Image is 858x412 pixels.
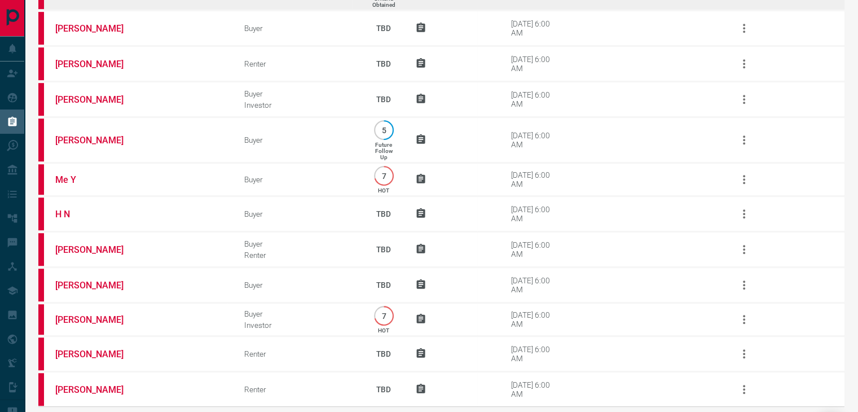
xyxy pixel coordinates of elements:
[244,280,352,290] div: Buyer
[38,198,44,230] div: property.ca
[511,276,559,294] div: [DATE] 6:00 AM
[244,321,352,330] div: Investor
[511,19,559,37] div: [DATE] 6:00 AM
[55,209,140,220] a: H N
[511,205,559,223] div: [DATE] 6:00 AM
[369,374,398,405] p: TBD
[244,209,352,218] div: Buyer
[369,234,398,265] p: TBD
[378,327,389,334] p: HOT
[369,49,398,79] p: TBD
[38,373,44,406] div: property.ca
[38,269,44,301] div: property.ca
[55,94,140,105] a: [PERSON_NAME]
[244,251,352,260] div: Renter
[511,131,559,149] div: [DATE] 6:00 AM
[375,142,393,160] p: Future Follow Up
[244,239,352,248] div: Buyer
[511,90,559,108] div: [DATE] 6:00 AM
[369,13,398,43] p: TBD
[55,59,140,69] a: [PERSON_NAME]
[244,24,352,33] div: Buyer
[244,349,352,358] div: Renter
[511,170,559,189] div: [DATE] 6:00 AM
[38,119,44,161] div: property.ca
[55,23,140,34] a: [PERSON_NAME]
[55,244,140,255] a: [PERSON_NAME]
[511,55,559,73] div: [DATE] 6:00 AM
[38,233,44,266] div: property.ca
[244,89,352,98] div: Buyer
[244,59,352,68] div: Renter
[55,280,140,291] a: [PERSON_NAME]
[380,312,388,320] p: 7
[380,126,388,134] p: 5
[511,240,559,258] div: [DATE] 6:00 AM
[38,164,44,195] div: property.ca
[369,270,398,300] p: TBD
[38,338,44,370] div: property.ca
[369,339,398,369] p: TBD
[55,174,140,185] a: Me Y
[369,199,398,229] p: TBD
[38,47,44,80] div: property.ca
[244,309,352,318] div: Buyer
[55,314,140,325] a: [PERSON_NAME]
[38,304,44,335] div: property.ca
[378,187,389,194] p: HOT
[55,384,140,395] a: [PERSON_NAME]
[244,100,352,109] div: Investor
[55,349,140,360] a: [PERSON_NAME]
[511,380,559,398] div: [DATE] 6:00 AM
[511,345,559,363] div: [DATE] 6:00 AM
[511,310,559,328] div: [DATE] 6:00 AM
[380,172,388,180] p: 7
[244,135,352,144] div: Buyer
[38,12,44,45] div: property.ca
[369,84,398,115] p: TBD
[55,135,140,146] a: [PERSON_NAME]
[244,175,352,184] div: Buyer
[244,385,352,394] div: Renter
[38,83,44,116] div: property.ca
